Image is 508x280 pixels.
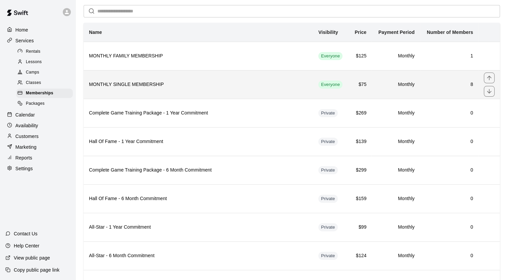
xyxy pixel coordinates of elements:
[89,81,308,88] h6: MONTHLY SINGLE MEMBERSHIP
[354,224,367,231] h6: $99
[16,88,76,99] a: Memberships
[377,167,414,174] h6: Monthly
[15,27,28,33] p: Home
[425,109,473,117] h6: 0
[318,110,338,116] span: Private
[318,53,342,59] span: Everyone
[425,52,473,60] h6: 1
[425,252,473,260] h6: 0
[14,230,38,237] p: Contact Us
[377,224,414,231] h6: Monthly
[427,30,473,35] b: Number of Members
[15,133,39,140] p: Customers
[89,252,308,260] h6: All-Star - 6 Month Commitment
[16,99,76,109] a: Packages
[16,57,76,67] a: Lessons
[377,138,414,145] h6: Monthly
[15,165,33,172] p: Settings
[5,131,70,141] a: Customers
[354,195,367,202] h6: $159
[355,30,366,35] b: Price
[318,195,338,203] div: This membership is hidden from the memberships page
[15,144,37,150] p: Marketing
[89,138,308,145] h6: Hall Of Fame - 1 Year Commitment
[318,166,338,174] div: This membership is hidden from the memberships page
[16,68,73,77] div: Camps
[89,167,308,174] h6: Complete Game Training Package - 6 Month Commitment
[5,153,70,163] a: Reports
[318,167,338,174] span: Private
[354,167,367,174] h6: $299
[425,195,473,202] h6: 0
[354,252,367,260] h6: $124
[484,86,495,97] button: move item down
[89,52,308,60] h6: MONTHLY FAMILY MEMBERSHIP
[5,164,70,174] a: Settings
[425,138,473,145] h6: 0
[5,110,70,120] a: Calendar
[89,224,308,231] h6: All-Star - 1 Year Commitment
[354,81,367,88] h6: $75
[26,59,42,65] span: Lessons
[89,195,308,202] h6: Hall Of Fame - 6 Month Commitment
[15,111,35,118] p: Calendar
[89,109,308,117] h6: Complete Game Training Package - 1 Year Commitment
[26,100,45,107] span: Packages
[5,142,70,152] a: Marketing
[377,109,414,117] h6: Monthly
[16,99,73,108] div: Packages
[354,138,367,145] h6: $139
[377,52,414,60] h6: Monthly
[318,196,338,202] span: Private
[425,81,473,88] h6: 8
[318,82,342,88] span: Everyone
[16,57,73,67] div: Lessons
[318,139,338,145] span: Private
[16,47,73,56] div: Rentals
[16,89,73,98] div: Memberships
[425,224,473,231] h6: 0
[26,80,41,86] span: Classes
[377,81,414,88] h6: Monthly
[26,69,39,76] span: Camps
[5,121,70,131] a: Availability
[425,167,473,174] h6: 0
[89,30,102,35] b: Name
[318,138,338,146] div: This membership is hidden from the memberships page
[15,37,34,44] p: Services
[354,52,367,60] h6: $125
[15,154,32,161] p: Reports
[484,73,495,83] button: move item up
[16,46,76,57] a: Rentals
[16,67,76,78] a: Camps
[377,252,414,260] h6: Monthly
[318,224,338,231] span: Private
[378,30,415,35] b: Payment Period
[318,30,338,35] b: Visibility
[14,267,59,273] p: Copy public page link
[318,109,338,117] div: This membership is hidden from the memberships page
[14,242,39,249] p: Help Center
[16,78,76,88] a: Classes
[16,78,73,88] div: Classes
[5,25,70,35] a: Home
[318,223,338,231] div: This membership is hidden from the memberships page
[14,254,50,261] p: View public page
[377,195,414,202] h6: Monthly
[318,81,342,89] div: This membership is visible to all customers
[26,48,41,55] span: Rentals
[5,36,70,46] a: Services
[354,109,367,117] h6: $269
[318,52,342,60] div: This membership is visible to all customers
[318,253,338,259] span: Private
[15,122,38,129] p: Availability
[26,90,53,97] span: Memberships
